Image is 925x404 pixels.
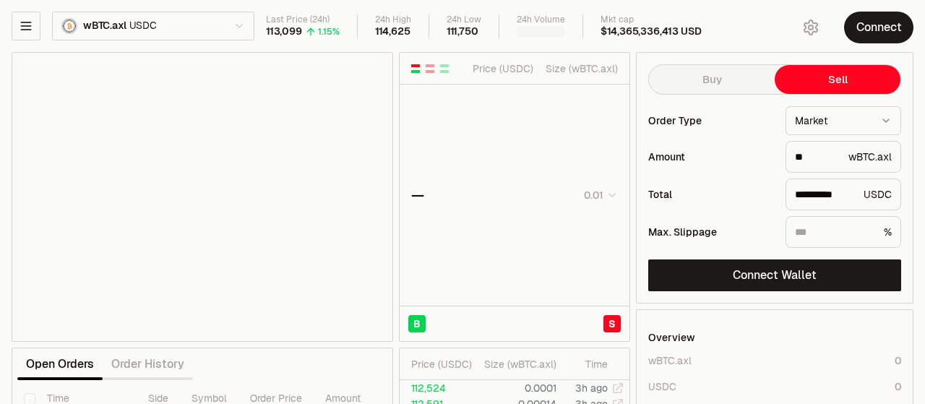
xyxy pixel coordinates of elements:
[601,14,702,25] div: Mkt cap
[608,317,616,331] span: S
[83,20,126,33] span: wBTC.axl
[103,350,193,379] button: Order History
[648,379,676,394] div: USDC
[786,179,901,210] div: USDC
[844,12,913,43] button: Connect
[410,63,421,74] button: Show Buy and Sell Orders
[517,14,565,25] div: 24h Volume
[400,380,473,396] td: 112,524
[266,14,340,25] div: Last Price (24h)
[375,25,410,38] div: 114,625
[575,382,608,395] time: 3h ago
[775,65,900,94] button: Sell
[411,185,424,205] div: —
[411,357,472,371] div: Price ( USDC )
[17,350,103,379] button: Open Orders
[63,20,76,33] img: wBTC.axl Logo
[546,61,618,76] div: Size ( wBTC.axl )
[439,63,450,74] button: Show Buy Orders Only
[413,317,421,331] span: B
[648,152,774,162] div: Amount
[447,25,478,38] div: 111,750
[786,106,901,135] button: Market
[447,14,481,25] div: 24h Low
[648,330,695,345] div: Overview
[648,116,774,126] div: Order Type
[375,14,411,25] div: 24h High
[580,186,618,204] button: 0.01
[473,380,557,396] td: 0.0001
[569,357,608,371] div: Time
[648,189,774,199] div: Total
[484,357,556,371] div: Size ( wBTC.axl )
[895,353,901,368] div: 0
[12,53,392,341] iframe: Financial Chart
[318,26,340,38] div: 1.15%
[469,61,533,76] div: Price ( USDC )
[786,216,901,248] div: %
[648,227,774,237] div: Max. Slippage
[786,141,901,173] div: wBTC.axl
[424,63,436,74] button: Show Sell Orders Only
[895,379,901,394] div: 0
[266,25,302,38] div: 113,099
[648,353,692,368] div: wBTC.axl
[601,25,702,38] div: $14,365,336,413 USD
[648,259,901,291] button: Connect Wallet
[129,20,157,33] span: USDC
[649,65,775,94] button: Buy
